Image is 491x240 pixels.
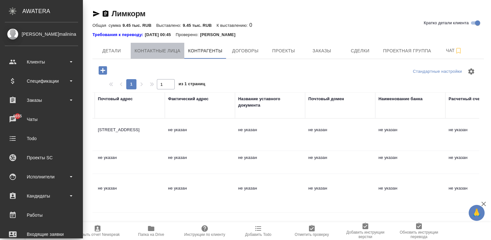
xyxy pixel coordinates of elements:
[92,32,145,38] a: Требования к переводу:
[375,124,445,146] td: не указан
[92,10,100,18] button: Скопировать ссылку для ЯМессенджера
[5,31,78,38] div: [PERSON_NAME]malinina
[98,96,133,102] div: Почтовый адрес
[216,23,249,28] p: К выставлению:
[165,151,235,174] td: не указан
[122,23,156,28] p: 9.45 тыс. RUB
[188,47,223,55] span: Контрагенты
[396,230,442,239] span: Обновить инструкции перевода
[471,206,482,220] span: 🙏
[5,115,78,124] div: Чаты
[411,67,464,77] div: split button
[178,222,231,240] button: Инструкции по клиенту
[200,32,240,38] p: [PERSON_NAME]
[2,150,81,166] a: Проекты SC
[308,96,344,102] div: Почтовый домен
[295,232,329,237] span: Отметить проверку
[5,229,78,239] div: Входящие заявки
[112,9,145,18] a: Лимкорм
[22,5,83,18] div: AWATERA
[285,222,339,240] button: Отметить проверку
[5,172,78,182] div: Исполнители
[469,205,485,221] button: 🙏
[235,124,305,146] td: не указан
[5,95,78,105] div: Заказы
[238,96,302,109] div: Название уставного документа
[102,10,109,18] button: Скопировать ссылку
[455,47,462,55] svg: Подписаться
[383,47,431,55] span: Проектная группа
[339,222,392,240] button: Добавить инструкции верстки
[305,124,375,146] td: не указан
[71,222,124,240] button: Открыть отчет Newspeak
[305,151,375,174] td: не указан
[305,182,375,204] td: не указан
[179,80,205,89] span: из 1 страниц
[75,232,120,237] span: Открыть отчет Newspeak
[392,222,446,240] button: Обновить инструкции перевода
[138,232,164,237] span: Папка на Drive
[184,232,225,237] span: Инструкции по клиенту
[165,182,235,204] td: не указан
[2,131,81,146] a: Todo
[92,23,122,28] p: Общая сумма
[306,47,337,55] span: Заказы
[95,124,165,146] td: [STREET_ADDRESS]
[95,151,165,174] td: не указан
[135,47,180,55] span: Контактные лица
[145,32,176,38] p: [DATE] 00:45
[464,64,479,79] span: Настроить таблицу
[342,230,388,239] span: Добавить инструкции верстки
[345,47,375,55] span: Сделки
[424,20,469,26] span: Кратко детали клиента
[96,47,127,55] span: Детали
[156,23,183,28] p: Выставлено:
[230,47,260,55] span: Договоры
[2,207,81,223] a: Работы
[2,111,81,127] a: 6655Чаты
[5,76,78,86] div: Спецификации
[5,191,78,201] div: Кандидаты
[378,96,422,102] div: Наименование банка
[268,47,299,55] span: Проекты
[183,23,216,28] p: 9.45 тыс. RUB
[168,96,209,102] div: Фактический адрес
[439,47,469,55] span: Чат
[235,151,305,174] td: не указан
[95,182,165,204] td: не указан
[165,124,235,146] td: не указан
[94,64,112,77] button: Добавить контрагента
[245,232,271,237] span: Добавить Todo
[375,182,445,204] td: не указан
[5,134,78,143] div: Todo
[176,32,200,38] p: Проверено:
[5,153,78,162] div: Проекты SC
[375,151,445,174] td: не указан
[5,210,78,220] div: Работы
[5,57,78,67] div: Клиенты
[92,21,484,29] div: 0
[124,222,178,240] button: Папка на Drive
[449,96,482,102] div: Расчетный счет
[9,113,26,119] span: 6655
[235,182,305,204] td: не указан
[231,222,285,240] button: Добавить Todo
